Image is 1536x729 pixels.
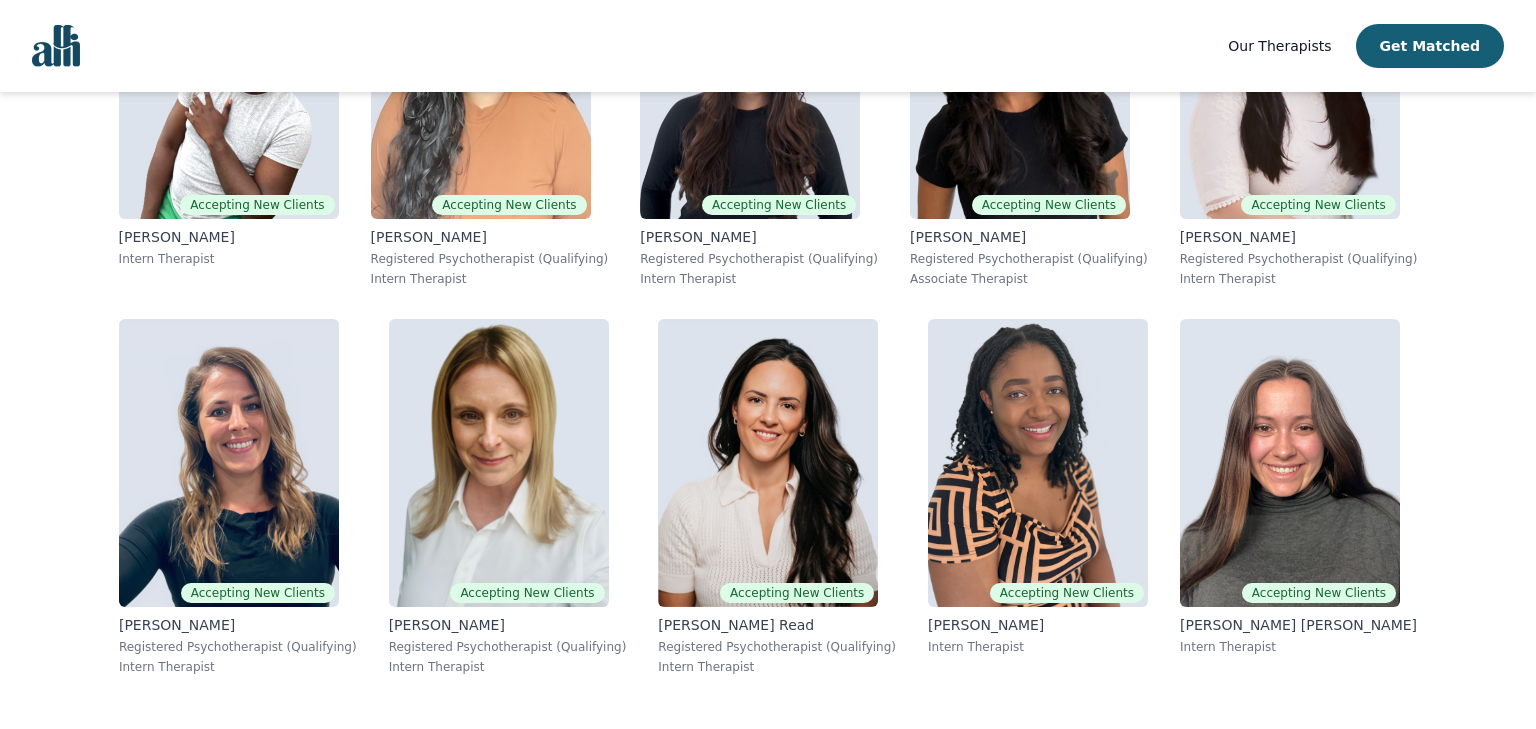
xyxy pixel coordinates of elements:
p: Intern Therapist [119,251,339,267]
span: Accepting New Clients [720,583,874,603]
span: Our Therapists [1228,38,1331,54]
a: Our Therapists [1228,34,1331,58]
a: Faith_DanielsAccepting New Clients[PERSON_NAME]Intern Therapist [912,303,1164,691]
span: Accepting New Clients [432,195,586,215]
p: Registered Psychotherapist (Qualifying) [910,251,1148,267]
span: Accepting New Clients [1242,583,1396,603]
img: Megan_Ridout [389,319,609,607]
span: Accepting New Clients [1241,195,1395,215]
span: Accepting New Clients [990,583,1144,603]
p: [PERSON_NAME] [119,227,339,247]
p: Registered Psychotherapist (Qualifying) [658,639,896,655]
p: [PERSON_NAME] [389,615,627,635]
p: [PERSON_NAME] [371,227,609,247]
img: alli logo [32,25,80,67]
button: Get Matched [1356,24,1504,68]
p: [PERSON_NAME] [1180,227,1418,247]
img: Rachel_Bickley [119,319,339,607]
p: Registered Psychotherapist (Qualifying) [640,251,878,267]
img: Kerri_Read [658,319,878,607]
p: Registered Psychotherapist (Qualifying) [1180,251,1418,267]
a: Megan_RidoutAccepting New Clients[PERSON_NAME]Registered Psychotherapist (Qualifying)Intern Thera... [373,303,643,691]
p: Registered Psychotherapist (Qualifying) [119,639,357,655]
a: Rachel_BickleyAccepting New Clients[PERSON_NAME]Registered Psychotherapist (Qualifying)Intern The... [103,303,373,691]
p: Intern Therapist [371,271,609,287]
a: Rachelle_Angers RitaccaAccepting New Clients[PERSON_NAME] [PERSON_NAME]Intern Therapist [1164,303,1433,691]
span: Accepting New Clients [180,195,334,215]
span: Accepting New Clients [181,583,335,603]
p: [PERSON_NAME] [119,615,357,635]
p: [PERSON_NAME] Read [658,615,896,635]
p: Intern Therapist [1180,271,1418,287]
p: [PERSON_NAME] [910,227,1148,247]
p: Registered Psychotherapist (Qualifying) [371,251,609,267]
a: Kerri_ReadAccepting New Clients[PERSON_NAME] ReadRegistered Psychotherapist (Qualifying)Intern Th... [642,303,912,691]
p: Intern Therapist [640,271,878,287]
p: Intern Therapist [658,659,896,675]
img: Rachelle_Angers Ritacca [1180,319,1400,607]
p: [PERSON_NAME] [PERSON_NAME] [1180,615,1417,635]
span: Accepting New Clients [972,195,1126,215]
p: [PERSON_NAME] [928,615,1148,635]
p: Intern Therapist [389,659,627,675]
p: Intern Therapist [119,659,357,675]
img: Faith_Daniels [928,319,1148,607]
p: Registered Psychotherapist (Qualifying) [389,639,627,655]
span: Accepting New Clients [450,583,604,603]
p: Associate Therapist [910,271,1148,287]
span: Accepting New Clients [702,195,856,215]
p: Intern Therapist [1180,639,1417,655]
p: [PERSON_NAME] [640,227,878,247]
p: Intern Therapist [928,639,1148,655]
